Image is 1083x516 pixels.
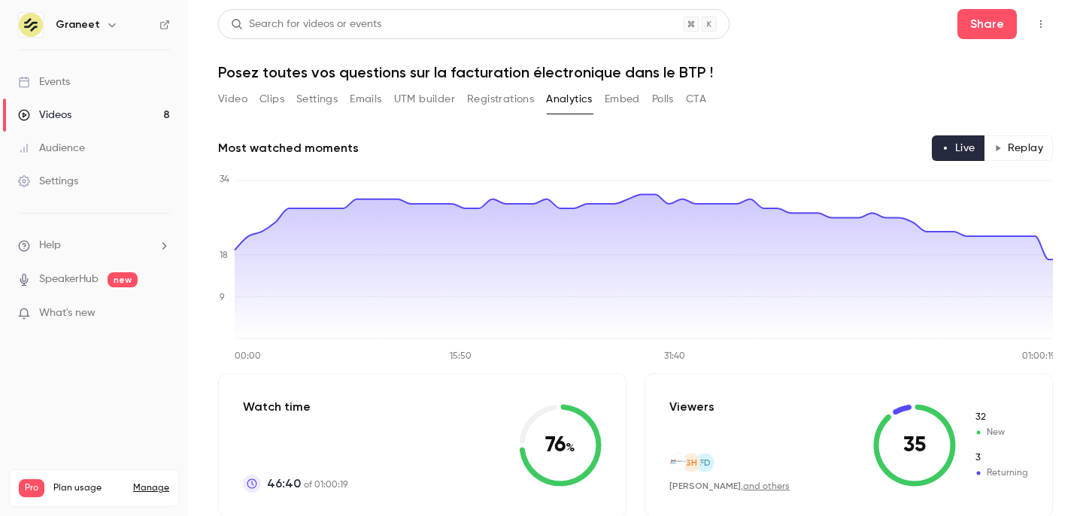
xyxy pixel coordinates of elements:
[669,480,790,493] div: ,
[39,238,61,253] span: Help
[235,352,261,361] tspan: 00:00
[686,87,706,111] button: CTA
[743,482,790,491] a: and others
[669,481,741,491] span: [PERSON_NAME]
[546,87,593,111] button: Analytics
[220,293,225,302] tspan: 9
[974,451,1028,465] span: Returning
[18,141,85,156] div: Audience
[56,17,100,32] h6: Graneet
[350,87,381,111] button: Emails
[220,251,228,260] tspan: 18
[243,398,347,416] p: Watch time
[218,139,359,157] h2: Most watched moments
[18,174,78,189] div: Settings
[18,108,71,123] div: Videos
[296,87,338,111] button: Settings
[652,87,674,111] button: Polls
[108,272,138,287] span: new
[699,456,711,469] span: FD
[267,475,301,493] span: 46:40
[467,87,534,111] button: Registrations
[605,87,640,111] button: Embed
[220,175,229,184] tspan: 34
[974,411,1028,424] span: New
[218,87,247,111] button: Video
[267,475,347,493] p: of 01:00:19
[231,17,381,32] div: Search for videos or events
[152,307,170,320] iframe: Noticeable Trigger
[984,135,1053,161] button: Replay
[669,398,714,416] p: Viewers
[218,63,1053,81] h1: Posez toutes vos questions sur la facturation électronique dans le BTP !
[1029,12,1053,36] button: Top Bar Actions
[450,352,472,361] tspan: 15:50
[259,87,284,111] button: Clips
[685,456,697,469] span: SH
[18,238,170,253] li: help-dropdown-opener
[39,272,99,287] a: SpeakerHub
[974,466,1028,480] span: Returning
[39,305,96,321] span: What's new
[19,13,43,37] img: Graneet
[1022,352,1056,361] tspan: 01:00:19
[670,456,687,469] img: marque-finition.fr
[957,9,1017,39] button: Share
[974,426,1028,439] span: New
[19,479,44,497] span: Pro
[18,74,70,90] div: Events
[664,352,685,361] tspan: 31:40
[133,482,169,494] a: Manage
[53,482,124,494] span: Plan usage
[394,87,455,111] button: UTM builder
[932,135,985,161] button: Live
